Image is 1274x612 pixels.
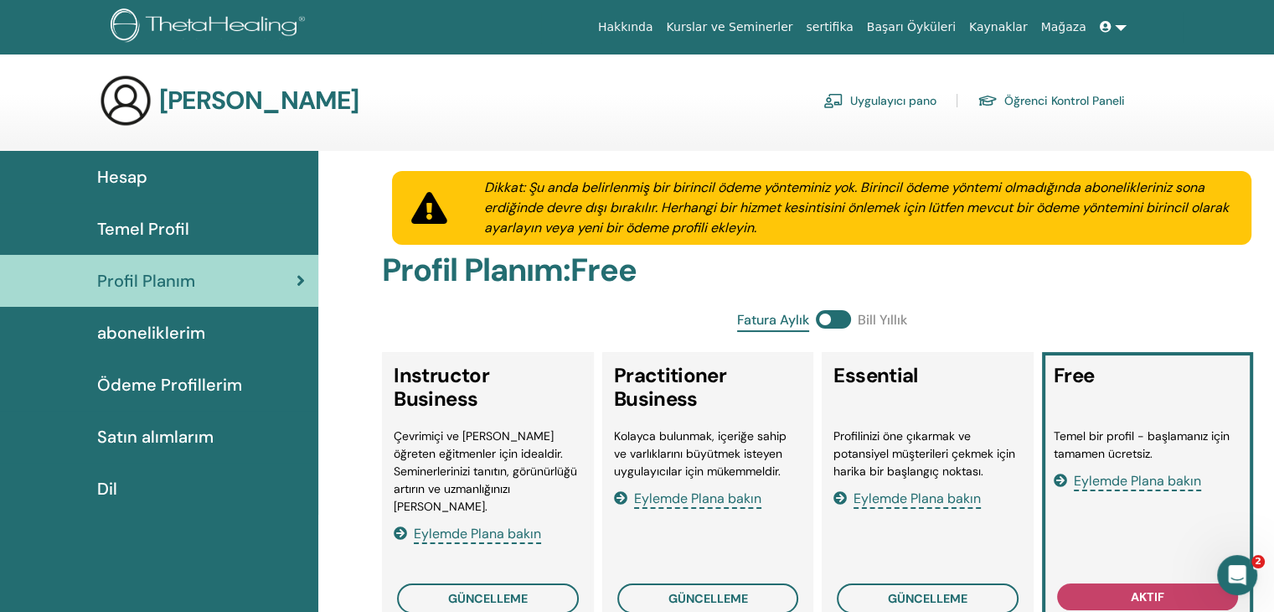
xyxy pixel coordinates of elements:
[394,428,582,516] li: Çevrimiçi ve [PERSON_NAME] öğreten eğitmenler için idealdir. Seminerlerinizi tanıtın, görünürlüğü...
[888,591,967,606] span: güncelleme
[97,372,242,397] span: Ödeme Profillerim
[394,525,541,542] a: Eylemde Plana bakın
[799,12,859,43] a: sertifika
[833,490,981,507] a: Eylemde Plana bakın
[1057,583,1239,610] button: aktif
[634,490,761,509] span: Eylemde Plana bakın
[860,12,962,43] a: Başarı Öyküleri
[1251,555,1265,568] span: 2
[97,320,205,345] span: aboneliklerim
[823,93,843,108] img: chalkboard-teacher.svg
[159,86,359,116] h3: [PERSON_NAME]
[382,252,1261,290] h2: Profil Planım : Free
[737,310,809,332] span: Fatura Aylık
[414,525,541,544] span: Eylemde Plana bakın
[1054,472,1201,490] a: Eylemde Plana bakın
[977,87,1125,114] a: Öğrenci Kontrol Paneli
[111,8,311,46] img: logo.png
[1074,472,1201,491] span: Eylemde Plana bakın
[97,424,214,449] span: Satın alımlarım
[962,12,1034,43] a: Kaynaklar
[614,428,802,480] li: Kolayca bulunmak, içeriğe sahip ve varlıklarını büyütmek isteyen uygulayıcılar için mükemmeldir.
[854,490,981,509] span: Eylemde Plana bakın
[614,490,761,507] a: Eylemde Plana bakın
[97,476,117,501] span: Dil
[1054,428,1242,463] li: Temel bir profil - başlamanız için tamamen ücretsiz.
[858,310,907,332] span: Bill Yıllık
[659,12,799,43] a: Kurslar ve Seminerler
[1131,589,1164,604] span: aktif
[591,12,660,43] a: Hakkında
[97,216,189,241] span: Temel Profil
[1034,12,1092,43] a: Mağaza
[1217,555,1257,595] iframe: Intercom live chat
[99,74,152,127] img: generic-user-icon.jpg
[448,591,528,606] span: güncelleme
[833,428,1022,480] li: Profilinizi öne çıkarmak ve potansiyel müşterileri çekmek için harika bir başlangıç noktası.
[977,94,998,108] img: graduation-cap.svg
[464,178,1252,238] div: Dikkat: Şu anda belirlenmiş bir birincil ödeme yönteminiz yok. Birincil ödeme yöntemi olmadığında...
[668,591,748,606] span: güncelleme
[823,87,936,114] a: Uygulayıcı pano
[97,164,147,189] span: Hesap
[97,268,195,293] span: Profil Planım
